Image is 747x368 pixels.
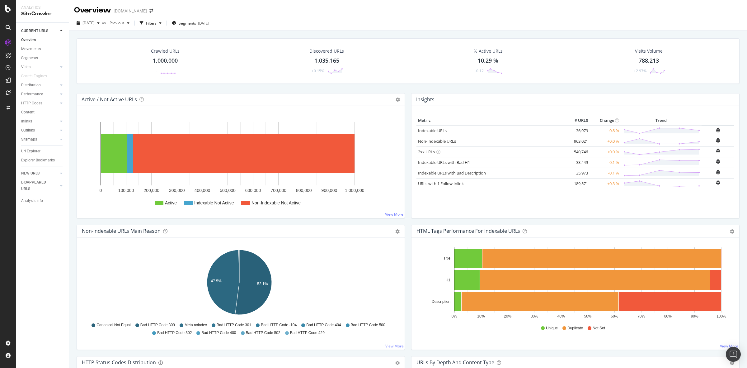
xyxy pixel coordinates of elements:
[100,188,102,193] text: 0
[720,343,738,349] a: View More
[611,314,618,318] text: 60%
[418,181,464,186] a: URLs with 1 Follow Inlink
[474,48,503,54] div: % Active URLs
[444,256,451,260] text: Title
[21,55,38,61] div: Segments
[418,128,447,133] a: Indexable URLs
[198,21,209,26] div: [DATE]
[716,159,720,164] div: bell-plus
[590,168,621,178] td: -0.1 %
[114,8,147,14] div: [DOMAIN_NAME]
[478,57,498,65] div: 10.29 %
[475,68,484,74] div: -0.12
[590,157,621,168] td: -0.1 %
[149,9,153,13] div: arrow-right-arrow-left
[565,116,590,125] th: # URLS
[217,323,251,328] span: Bad HTTP Code 301
[565,168,590,178] td: 35,973
[590,178,621,189] td: +0.3 %
[21,10,64,17] div: SiteCrawler
[82,116,400,213] div: A chart.
[21,179,58,192] a: DISAPPEARED URLS
[21,148,64,155] a: Url Explorer
[446,278,451,282] text: H1
[185,323,207,328] span: Meta noindex
[21,136,37,143] div: Sitemaps
[21,157,55,164] div: Explorer Bookmarks
[153,57,178,65] div: 1,000,000
[395,229,400,234] div: gear
[716,314,726,318] text: 100%
[395,361,400,365] div: gear
[322,188,337,193] text: 900,000
[21,127,58,134] a: Outlinks
[21,170,40,177] div: NEW URLS
[385,212,403,217] a: View More
[21,157,64,164] a: Explorer Bookmarks
[531,314,538,318] text: 30%
[246,330,280,336] span: Bad HTTP Code 502
[21,73,47,79] div: Search Engines
[21,46,41,52] div: Movements
[21,109,64,116] a: Content
[21,198,64,204] a: Analysis Info
[567,326,583,331] span: Duplicate
[102,20,107,26] span: vs
[201,330,236,336] span: Bad HTTP Code 400
[157,330,192,336] span: Bad HTTP Code 302
[140,323,175,328] span: Bad HTTP Code 309
[21,118,32,125] div: Inlinks
[137,18,164,28] button: Filters
[270,188,286,193] text: 700,000
[730,229,734,234] div: gear
[21,5,64,10] div: Analytics
[21,118,58,125] a: Inlinks
[21,136,58,143] a: Sitemaps
[565,178,590,189] td: 189,571
[306,323,341,328] span: Bad HTTP Code 404
[314,57,339,65] div: 1,035,165
[635,48,663,54] div: Visits Volume
[74,5,111,16] div: Overview
[639,57,659,65] div: 788,213
[730,361,734,365] div: gear
[118,188,134,193] text: 100,000
[21,91,43,98] div: Performance
[621,116,702,125] th: Trend
[211,279,222,283] text: 47.5%
[107,18,132,28] button: Previous
[416,228,520,234] div: HTML Tags Performance for Indexable URLs
[716,148,720,153] div: bell-plus
[416,95,435,104] h4: Insights
[82,247,397,320] svg: A chart.
[21,148,40,155] div: Url Explorer
[220,188,236,193] text: 500,000
[290,330,325,336] span: Bad HTTP Code 429
[21,55,64,61] a: Segments
[452,314,457,318] text: 0%
[21,82,58,88] a: Distribution
[21,109,35,116] div: Content
[416,116,565,125] th: Metric
[21,37,64,43] a: Overview
[716,127,720,132] div: bell-plus
[691,314,698,318] text: 90%
[345,188,364,193] text: 1,000,000
[74,18,102,28] button: [DATE]
[726,347,741,362] div: Open Intercom Messenger
[584,314,591,318] text: 50%
[351,323,385,328] span: Bad HTTP Code 500
[257,282,268,286] text: 52.1%
[504,314,511,318] text: 20%
[165,200,177,205] text: Active
[21,64,58,70] a: Visits
[416,247,731,320] svg: A chart.
[416,359,494,366] div: URLs by Depth and Content Type
[477,314,485,318] text: 10%
[169,188,185,193] text: 300,000
[195,188,210,193] text: 400,000
[590,136,621,146] td: +0.0 %
[21,28,58,34] a: CURRENT URLS
[146,21,157,26] div: Filters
